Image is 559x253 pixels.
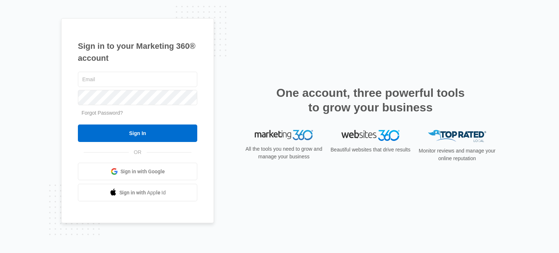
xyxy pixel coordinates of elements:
span: OR [129,149,147,156]
img: Top Rated Local [428,130,486,142]
p: All the tools you need to grow and manage your business [243,145,325,161]
img: Websites 360 [341,130,400,141]
p: Beautiful websites that drive results [330,146,411,154]
a: Forgot Password? [82,110,123,116]
h1: Sign in to your Marketing 360® account [78,40,197,64]
h2: One account, three powerful tools to grow your business [274,86,467,115]
a: Sign in with Apple Id [78,184,197,201]
input: Email [78,72,197,87]
p: Monitor reviews and manage your online reputation [416,147,498,162]
img: Marketing 360 [255,130,313,140]
a: Sign in with Google [78,163,197,180]
input: Sign In [78,124,197,142]
span: Sign in with Google [120,168,165,175]
span: Sign in with Apple Id [119,189,166,197]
